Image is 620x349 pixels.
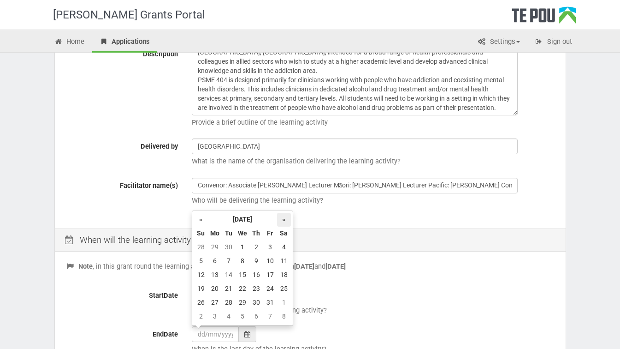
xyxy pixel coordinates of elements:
[222,254,236,268] td: 7
[192,306,554,315] p: When is the first day of the learning activity?
[208,241,222,254] td: 29
[249,227,263,241] th: Th
[263,310,277,324] td: 7
[55,229,566,252] div: When will the learning activity take place?
[249,268,263,282] td: 16
[208,227,222,241] th: Mo
[47,32,92,53] a: Home
[153,330,178,338] span: EndDate
[236,241,249,254] td: 1
[222,310,236,324] td: 4
[194,296,208,310] td: 26
[194,227,208,241] th: Su
[277,310,291,324] td: 8
[208,254,222,268] td: 6
[249,310,263,324] td: 6
[236,296,249,310] td: 29
[208,213,277,227] th: [DATE]
[141,142,178,150] span: Delivered by
[222,227,236,241] th: Tu
[249,296,263,310] td: 30
[277,282,291,296] td: 25
[263,254,277,268] td: 10
[222,268,236,282] td: 14
[236,227,249,241] th: We
[78,262,93,271] b: Note
[325,262,346,271] b: [DATE]
[66,262,554,271] p: , in this grant round the learning activity must commence between and
[208,310,222,324] td: 3
[120,181,178,190] span: Facilitator name(s)
[236,268,249,282] td: 15
[194,268,208,282] td: 12
[277,268,291,282] td: 18
[92,32,157,53] a: Applications
[263,227,277,241] th: Fr
[208,268,222,282] td: 13
[512,6,576,30] div: Te Pou Logo
[263,241,277,254] td: 3
[222,241,236,254] td: 30
[277,227,291,241] th: Sa
[236,282,249,296] td: 22
[143,50,178,58] span: Description
[194,254,208,268] td: 5
[194,282,208,296] td: 19
[192,196,554,205] p: Who will be delivering the learning activity?
[277,241,291,254] td: 4
[149,291,178,300] span: StartDate
[277,254,291,268] td: 11
[194,213,208,227] th: «
[236,254,249,268] td: 8
[249,241,263,254] td: 2
[208,296,222,310] td: 27
[249,282,263,296] td: 23
[208,282,222,296] td: 20
[471,32,527,53] a: Settings
[192,156,554,166] p: What is the name of the organisation delivering the learning activity?
[249,254,263,268] td: 9
[263,296,277,310] td: 31
[263,282,277,296] td: 24
[194,241,208,254] td: 28
[192,326,239,342] input: dd/mm/yyyy
[236,310,249,324] td: 5
[222,282,236,296] td: 21
[192,118,554,127] p: Provide a brief outline of the learning activity
[277,296,291,310] td: 1
[194,310,208,324] td: 2
[277,213,291,227] th: »
[294,262,314,271] b: [DATE]
[528,32,579,53] a: Sign out
[263,268,277,282] td: 17
[222,296,236,310] td: 28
